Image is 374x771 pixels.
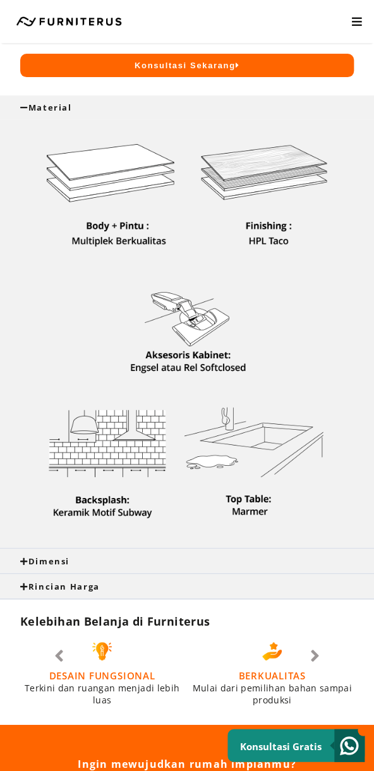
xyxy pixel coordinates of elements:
[20,669,184,682] h4: DESAIN FUNGSIONAL
[262,642,281,660] img: berkualitas.png
[20,102,354,113] div: Material
[20,613,354,628] h2: Kelebihan Belanja di Furniterus
[20,580,354,592] div: Rincian Harga
[190,669,354,682] h4: BERKUALITAS
[227,729,365,762] a: Konsultasi Gratis
[240,739,322,752] small: Konsultasi Gratis
[190,682,354,706] p: Mulai dari pemilihan bahan sampai produksi
[92,642,112,660] img: desain-fungsional.png
[20,54,354,77] button: Konsultasi Sekarang
[20,555,354,566] div: Dimensi
[20,682,184,706] p: Terkini dan ruangan menjadi lebih luas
